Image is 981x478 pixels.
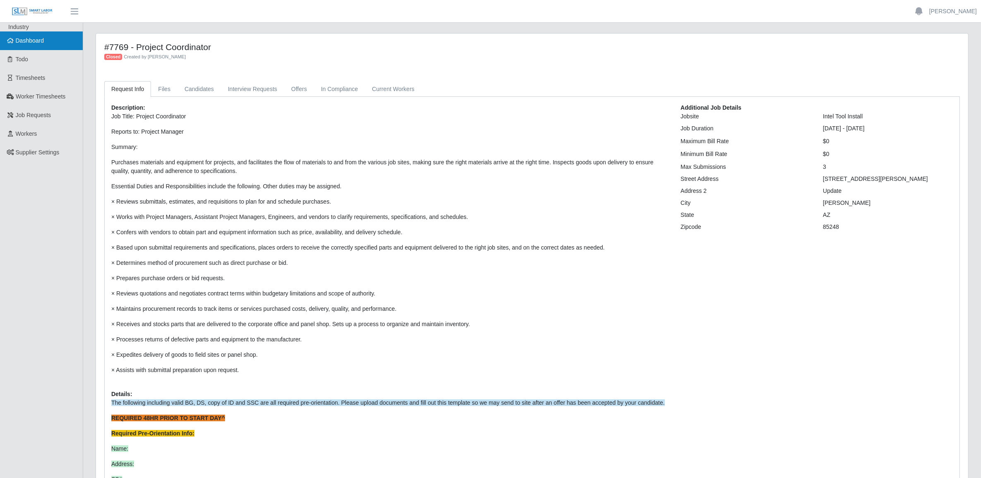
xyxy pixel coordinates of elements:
span: Created by [PERSON_NAME] [124,54,186,59]
a: In Compliance [314,81,365,97]
div: $0 [817,150,959,159]
div: Minimum Bill Rate [674,150,817,159]
a: [PERSON_NAME] [929,7,977,16]
p: × Reviews submittals, estimates, and requisitions to plan for and schedule purchases. [111,197,668,206]
div: Maximum Bill Rate [674,137,817,146]
span: Supplier Settings [16,149,60,156]
a: Offers [284,81,314,97]
div: [DATE] - [DATE] [817,124,959,133]
p: × Processes returns of defective parts and equipment to the manufacturer. [111,335,668,344]
p: Essential Duties and Responsibilities include the following. Other duties may be assigned. [111,182,668,191]
p: × Confers with vendors to obtain part and equipment information such as price, availability, and ... [111,228,668,237]
div: 85248 [817,223,959,231]
div: [PERSON_NAME] [817,199,959,207]
div: Intel Tool Install [817,112,959,121]
span: Worker Timesheets [16,93,65,100]
span: Timesheets [16,74,46,81]
p: × Determines method of procurement such as direct purchase or bid. [111,259,668,267]
p: × Prepares purchase orders or bid requests. [111,274,668,283]
h4: #7769 - Project Coordinator [104,42,743,52]
a: Interview Requests [221,81,284,97]
p: × Assists with submittal preparation upon request. [111,366,668,375]
span: Todo [16,56,28,62]
div: State [674,211,817,219]
div: AZ [817,211,959,219]
div: Max Submissions [674,163,817,171]
span: Name: [111,445,128,452]
div: [STREET_ADDRESS][PERSON_NAME] [817,175,959,183]
strong: Required Pre-Orientation Info: [111,430,194,437]
a: Request Info [104,81,151,97]
div: Address 2 [674,187,817,195]
img: SLM Logo [12,7,53,16]
p: × Works with Project Managers, Assistant Project Managers, Engineers, and vendors to clarify requ... [111,213,668,221]
a: Current Workers [365,81,421,97]
span: Address: [111,461,134,467]
a: Files [151,81,177,97]
p: × Maintains procurement records to track items or services purchased costs, delivery, quality, an... [111,305,668,313]
b: Details: [111,391,132,397]
b: Additional Job Details [681,104,741,111]
div: 3 [817,163,959,171]
div: Job Duration [674,124,817,133]
div: City [674,199,817,207]
div: $0 [817,137,959,146]
p: × Receives and stocks parts that are delivered to the corporate office and panel shop. Sets up a ... [111,320,668,329]
strong: REQUIRED 48HR PRIOR TO START DAY^ [111,415,225,421]
p: Reports to: Project Manager [111,127,668,136]
p: × Based upon submittal requirements and specifications, places orders to receive the correctly sp... [111,243,668,252]
b: Description: [111,104,145,111]
span: Job Requests [16,112,51,118]
div: Street Address [674,175,817,183]
span: Dashboard [16,37,44,44]
div: Jobsite [674,112,817,121]
p: Job Title: Project Coordinator [111,112,668,121]
p: Purchases materials and equipment for projects, and facilitates the flow of materials to and from... [111,158,668,175]
p: Summary: [111,143,668,151]
p: × Reviews quotations and negotiates contract terms within budgetary limitations and scope of auth... [111,289,668,298]
div: Update [817,187,959,195]
span: Workers [16,130,37,137]
div: Zipcode [674,223,817,231]
span: The following including valid BG, DS, copy of ID and SSC are all required pre-orientation. Please... [111,399,665,406]
span: Closed [104,54,122,60]
p: × Expedites delivery of goods to field sites or panel shop. [111,351,668,359]
a: Candidates [177,81,221,97]
span: Industry [8,24,29,30]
